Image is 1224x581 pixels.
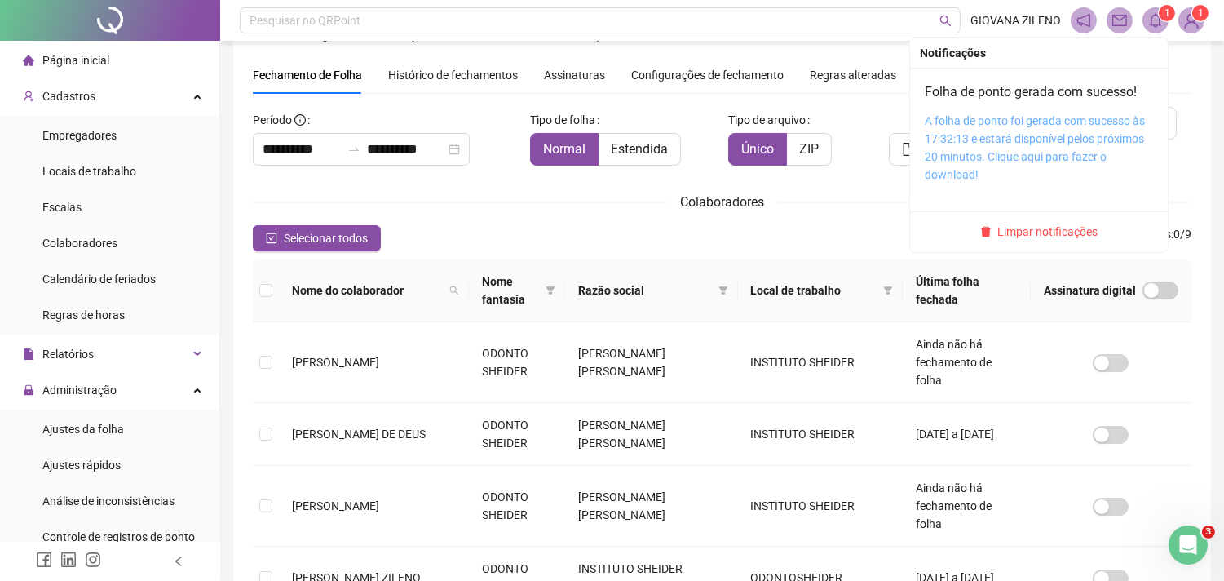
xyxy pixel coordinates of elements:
span: Nome fantasia [482,273,539,308]
span: Selecionar todos [284,229,368,247]
span: Cadastros [42,90,95,103]
span: Locais de trabalho [42,165,136,178]
span: Página inicial [42,54,109,67]
span: Ajustes rápidos [42,459,121,472]
span: Assinatura digital [1044,282,1136,299]
span: facebook [36,552,52,568]
span: user-add [23,91,34,102]
span: check-square [266,233,277,244]
span: [PERSON_NAME] DE DEUS [292,428,426,441]
span: Histórico de fechamentos [388,69,518,82]
span: Tipo de arquivo [728,111,806,129]
span: 1 [1164,7,1170,19]
span: info-circle [294,114,306,126]
img: 92804 [1179,8,1204,33]
span: Regras alteradas [810,69,896,81]
span: Assinaturas [544,69,605,81]
span: linkedin [60,552,77,568]
span: Controle de registros de ponto [42,530,195,543]
span: [PERSON_NAME] [292,499,379,512]
td: [DATE] a [DATE] [903,403,1031,466]
span: file [23,348,34,360]
span: Período [253,113,292,126]
sup: 1 [1159,5,1175,21]
span: Administração [42,384,117,397]
span: Calendário de feriados [42,273,156,286]
td: INSTITUTO SHEIDER [738,466,903,547]
span: filter [883,286,893,295]
span: filter [880,278,896,303]
span: home [23,55,34,66]
td: [PERSON_NAME] [PERSON_NAME] [565,466,737,547]
span: bell [1148,13,1163,28]
span: file [902,143,915,156]
span: Regras de horas [42,308,125,322]
span: 1 [1198,7,1204,19]
span: Empregadores [42,129,117,142]
span: notification [1076,13,1091,28]
span: to [347,143,360,156]
span: [PERSON_NAME] [292,356,379,369]
span: Estendida [611,141,668,157]
span: Escalas [42,201,82,214]
td: ODONTO SHEIDER [469,322,565,403]
a: A folha de ponto foi gerada com sucesso às 17:32:13 e estará disponível pelos próximos 20 minutos... [925,114,1145,181]
span: Limpar notificações [998,223,1098,241]
button: Selecionar todos [253,225,381,251]
div: Notificações [920,44,1158,62]
span: Razão social [578,282,711,299]
span: filter [715,278,731,303]
span: search [939,15,952,27]
td: [PERSON_NAME] [PERSON_NAME] [565,403,737,466]
span: left [173,556,184,567]
button: Limpar notificações [974,222,1105,242]
span: GIOVANA ZILENO [970,11,1061,29]
span: instagram [85,552,101,568]
span: Configurações de fechamento [631,69,784,81]
a: Folha de ponto gerada com sucesso! [925,84,1137,100]
span: swap-right [347,143,360,156]
span: Colaboradores [680,194,764,210]
td: ODONTO SHEIDER [469,403,565,466]
span: Ainda não há fechamento de folha [916,338,992,387]
span: filter [718,286,728,295]
span: Nome do colaborador [292,282,443,299]
span: Colaboradores [42,237,117,250]
span: Ajustes da folha [42,423,124,436]
sup: Atualize o seu contato no menu Meus Dados [1192,5,1209,21]
td: ODONTO SHEIDER [469,466,565,547]
span: search [446,278,462,303]
span: Tipo de folha [530,111,595,129]
span: Único [741,141,774,157]
td: [PERSON_NAME] [PERSON_NAME] [565,322,737,403]
span: Ainda não há fechamento de folha [916,481,992,530]
button: [PERSON_NAME] [889,133,1032,166]
span: search [449,286,459,295]
span: filter [542,269,559,312]
span: Local de trabalho [751,282,877,299]
span: Fechamento de Folha [253,69,362,82]
span: lock [23,384,34,396]
span: Relatórios [42,348,94,361]
span: mail [1112,13,1127,28]
th: Última folha fechada [903,259,1031,322]
span: ZIP [799,141,819,157]
span: Normal [543,141,585,157]
td: INSTITUTO SHEIDER [738,322,903,403]
span: Análise de inconsistências [42,495,175,508]
span: delete [980,226,992,237]
span: 3 [1202,526,1215,539]
iframe: Intercom live chat [1169,526,1208,565]
td: INSTITUTO SHEIDER [738,403,903,466]
span: filter [546,286,555,295]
